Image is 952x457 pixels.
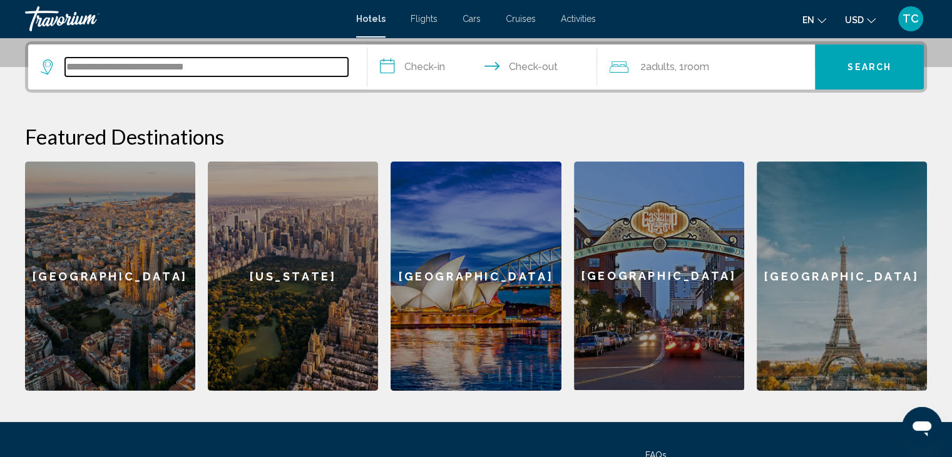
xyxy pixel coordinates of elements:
a: [GEOGRAPHIC_DATA] [25,162,195,391]
a: [US_STATE] [208,162,378,391]
div: [GEOGRAPHIC_DATA] [574,162,744,390]
button: Check in and out dates [367,44,598,90]
span: USD [845,15,864,25]
a: [GEOGRAPHIC_DATA] [574,162,744,391]
div: Search widget [28,44,924,90]
span: 2 [640,58,674,76]
button: Travelers: 2 adults, 0 children [597,44,815,90]
button: Search [815,44,924,90]
button: User Menu [894,6,927,32]
span: TC [903,13,919,25]
span: en [802,15,814,25]
span: Room [683,61,709,73]
a: Hotels [356,14,386,24]
a: Flights [411,14,438,24]
a: Travorium [25,6,344,31]
a: [GEOGRAPHIC_DATA] [757,162,927,391]
a: Cruises [506,14,536,24]
button: Change language [802,11,826,29]
a: Cars [463,14,481,24]
span: , 1 [674,58,709,76]
button: Change currency [845,11,876,29]
iframe: Poga, lai palaistu ziņojumapmaiņas logu [902,407,942,447]
a: [GEOGRAPHIC_DATA] [391,162,561,391]
span: Search [847,63,891,73]
h2: Featured Destinations [25,124,927,149]
span: Adults [645,61,674,73]
a: Activities [561,14,596,24]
